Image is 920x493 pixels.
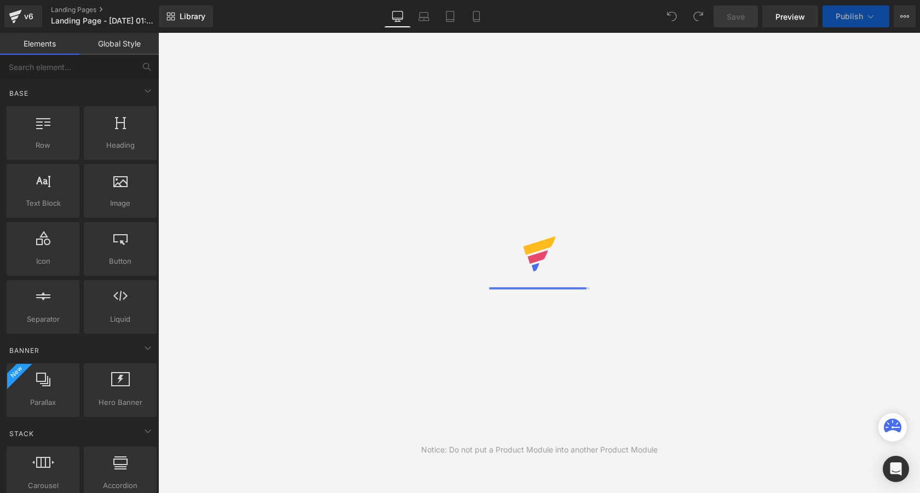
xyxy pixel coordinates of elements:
span: Accordion [87,480,153,491]
a: Desktop [384,5,411,27]
div: Notice: Do not put a Product Module into another Product Module [421,444,658,456]
span: Heading [87,140,153,151]
span: Icon [10,256,76,267]
a: Mobile [463,5,490,27]
button: Undo [661,5,683,27]
span: Parallax [10,397,76,408]
span: Liquid [87,314,153,325]
a: v6 [4,5,42,27]
div: Open Intercom Messenger [883,456,909,482]
span: Library [180,11,205,21]
a: Global Style [79,33,159,55]
span: Save [727,11,745,22]
span: Base [8,88,30,98]
span: Stack [8,428,35,439]
span: Preview [775,11,805,22]
a: Landing Pages [51,5,177,14]
span: Landing Page - [DATE] 01:11:06 [51,16,156,25]
button: More [894,5,916,27]
a: Tablet [437,5,463,27]
a: Preview [762,5,818,27]
span: Button [87,256,153,267]
a: New Library [159,5,213,27]
span: Text Block [10,198,76,209]
span: Image [87,198,153,209]
a: Laptop [411,5,437,27]
span: Carousel [10,480,76,491]
span: Separator [10,314,76,325]
button: Redo [687,5,709,27]
button: Publish [823,5,889,27]
span: Publish [836,12,863,21]
span: Row [10,140,76,151]
span: Hero Banner [87,397,153,408]
div: v6 [22,9,36,24]
span: Banner [8,345,41,356]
